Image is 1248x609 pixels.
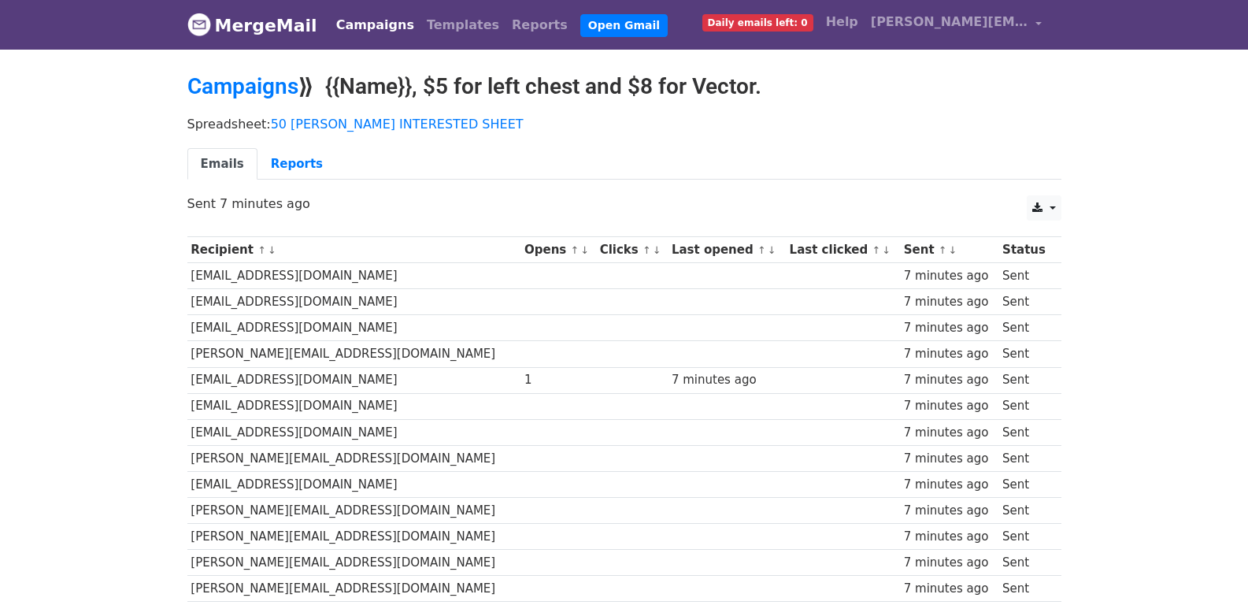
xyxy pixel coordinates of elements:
th: Last clicked [786,237,900,263]
a: ↑ [643,244,651,256]
th: Sent [900,237,998,263]
a: ↑ [872,244,880,256]
td: [PERSON_NAME][EMAIL_ADDRESS][DOMAIN_NAME] [187,576,521,602]
td: Sent [998,419,1053,445]
div: 7 minutes ago [904,267,995,285]
td: Sent [998,550,1053,576]
a: ↑ [571,244,580,256]
a: Open Gmail [580,14,668,37]
a: ↓ [768,244,776,256]
td: Sent [998,341,1053,367]
td: Sent [998,471,1053,497]
a: Reports [257,148,336,180]
a: [PERSON_NAME][EMAIL_ADDRESS][DOMAIN_NAME] [865,6,1049,43]
a: Campaigns [330,9,420,41]
td: Sent [998,315,1053,341]
div: 7 minutes ago [672,371,782,389]
td: [EMAIL_ADDRESS][DOMAIN_NAME] [187,367,521,393]
a: ↑ [757,244,766,256]
div: 7 minutes ago [904,502,995,520]
td: [PERSON_NAME][EMAIL_ADDRESS][DOMAIN_NAME] [187,524,521,550]
div: 7 minutes ago [904,554,995,572]
p: Sent 7 minutes ago [187,195,1061,212]
a: ↓ [882,244,891,256]
td: Sent [998,445,1053,471]
a: Templates [420,9,505,41]
td: Sent [998,263,1053,289]
td: [PERSON_NAME][EMAIL_ADDRESS][DOMAIN_NAME] [187,445,521,471]
a: Emails [187,148,257,180]
th: Clicks [596,237,668,263]
td: [PERSON_NAME][EMAIL_ADDRESS][DOMAIN_NAME] [187,550,521,576]
div: 7 minutes ago [904,450,995,468]
p: Spreadsheet: [187,116,1061,132]
td: [EMAIL_ADDRESS][DOMAIN_NAME] [187,315,521,341]
th: Status [998,237,1053,263]
div: 7 minutes ago [904,580,995,598]
td: [EMAIL_ADDRESS][DOMAIN_NAME] [187,471,521,497]
td: [PERSON_NAME][EMAIL_ADDRESS][DOMAIN_NAME] [187,341,521,367]
div: 7 minutes ago [904,345,995,363]
a: ↓ [580,244,589,256]
td: [EMAIL_ADDRESS][DOMAIN_NAME] [187,419,521,445]
a: ↑ [257,244,266,256]
th: Last opened [668,237,786,263]
a: MergeMail [187,9,317,42]
th: Recipient [187,237,521,263]
td: [EMAIL_ADDRESS][DOMAIN_NAME] [187,263,521,289]
th: Opens [520,237,596,263]
div: 7 minutes ago [904,319,995,337]
td: Sent [998,576,1053,602]
img: MergeMail logo [187,13,211,36]
td: Sent [998,367,1053,393]
a: ↓ [268,244,276,256]
div: 7 minutes ago [904,397,995,415]
span: [PERSON_NAME][EMAIL_ADDRESS][DOMAIN_NAME] [871,13,1028,32]
span: Daily emails left: 0 [702,14,813,32]
td: Sent [998,524,1053,550]
div: 7 minutes ago [904,424,995,442]
a: Campaigns [187,73,298,99]
a: ↓ [653,244,661,256]
td: [PERSON_NAME][EMAIL_ADDRESS][DOMAIN_NAME] [187,498,521,524]
div: 7 minutes ago [904,293,995,311]
a: Daily emails left: 0 [696,6,820,38]
td: Sent [998,289,1053,315]
td: Sent [998,498,1053,524]
td: Sent [998,393,1053,419]
div: 7 minutes ago [904,371,995,389]
div: 7 minutes ago [904,476,995,494]
a: Help [820,6,865,38]
td: [EMAIL_ADDRESS][DOMAIN_NAME] [187,289,521,315]
a: 50 [PERSON_NAME] INTERESTED SHEET [271,117,524,132]
h2: ⟫ {{Name}}, $5 for left chest and $8 for Vector. [187,73,1061,100]
a: ↑ [939,244,947,256]
div: 1 [524,371,592,389]
td: [EMAIL_ADDRESS][DOMAIN_NAME] [187,393,521,419]
div: 7 minutes ago [904,528,995,546]
a: ↓ [949,244,957,256]
a: Reports [505,9,574,41]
